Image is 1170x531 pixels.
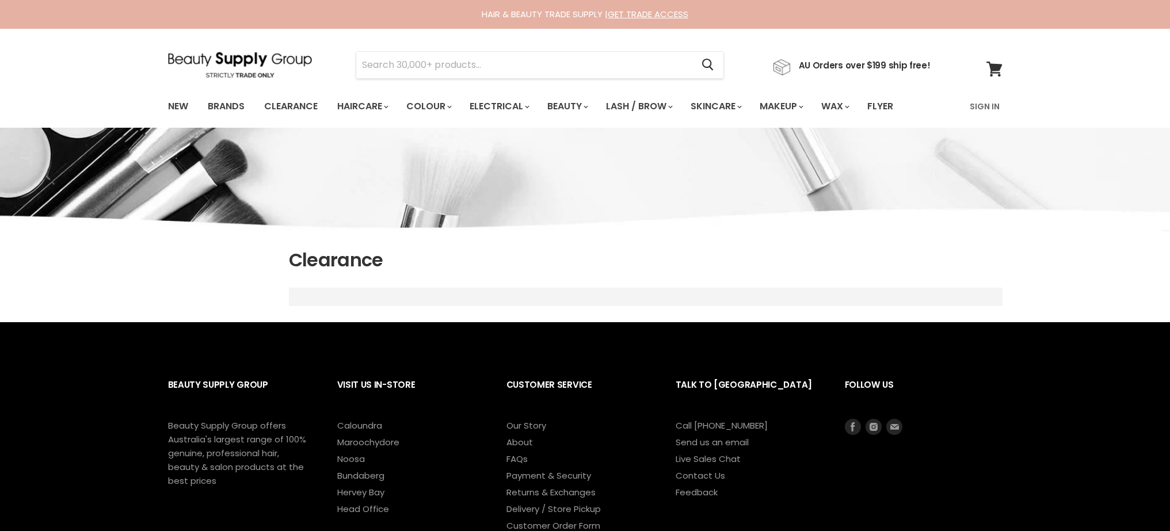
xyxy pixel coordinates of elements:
a: Call [PHONE_NUMBER] [676,419,768,431]
a: Sign In [963,94,1007,119]
a: Payment & Security [506,469,591,482]
a: Beauty [539,94,595,119]
p: Beauty Supply Group offers Australia's largest range of 100% genuine, professional hair, beauty &... [168,419,306,488]
a: FAQs [506,453,528,465]
a: Makeup [751,94,810,119]
a: Flyer [859,94,902,119]
a: Brands [199,94,253,119]
input: Search [356,52,693,78]
a: Delivery / Store Pickup [506,503,601,515]
a: Clearance [256,94,326,119]
a: Hervey Bay [337,486,384,498]
a: Send us an email [676,436,749,448]
h1: Clearance [289,248,1003,272]
h2: Beauty Supply Group [168,370,314,418]
h2: Visit Us In-Store [337,370,483,418]
a: Feedback [676,486,718,498]
a: Bundaberg [337,469,384,482]
a: Skincare [682,94,749,119]
a: Lash / Brow [597,94,680,119]
a: Noosa [337,453,365,465]
a: Maroochydore [337,436,399,448]
button: Search [693,52,723,78]
a: Returns & Exchanges [506,486,596,498]
a: Contact Us [676,469,725,482]
form: Product [356,51,724,79]
a: Wax [813,94,856,119]
a: GET TRADE ACCESS [608,8,688,20]
a: About [506,436,533,448]
nav: Main [154,90,1017,123]
a: Electrical [461,94,536,119]
h2: Follow us [845,370,1003,418]
a: Our Story [506,419,546,431]
iframe: Gorgias live chat messenger [1112,477,1158,519]
h2: Customer Service [506,370,653,418]
h2: Talk to [GEOGRAPHIC_DATA] [676,370,822,418]
ul: Main menu [159,90,932,123]
a: Colour [398,94,459,119]
a: Head Office [337,503,389,515]
a: New [159,94,197,119]
div: HAIR & BEAUTY TRADE SUPPLY | [154,9,1017,20]
a: Haircare [329,94,395,119]
a: Caloundra [337,419,382,431]
a: Live Sales Chat [676,453,741,465]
